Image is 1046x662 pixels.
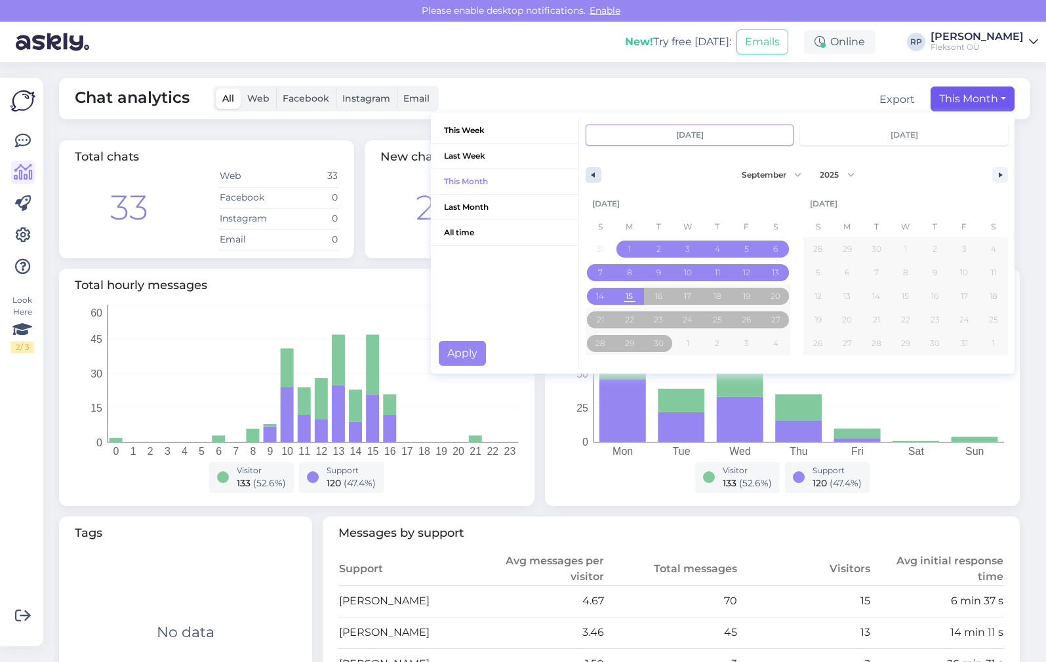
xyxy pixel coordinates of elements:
[281,446,293,457] tspan: 10
[907,33,925,51] div: RP
[843,284,851,308] span: 13
[851,446,864,457] tspan: Fri
[833,216,862,237] span: M
[625,35,653,48] b: New!
[344,477,376,489] span: ( 47.4 %)
[338,553,472,586] th: Support
[871,553,1004,586] th: Avg initial response time
[222,92,234,104] span: All
[453,446,464,457] tspan: 20
[803,191,1008,216] div: [DATE]
[586,308,615,332] button: 21
[742,308,751,332] span: 26
[268,446,273,457] tspan: 9
[723,465,772,477] div: Visitor
[862,284,891,308] button: 14
[219,208,279,229] td: Instagram
[743,261,750,284] span: 12
[10,341,34,353] div: 2 / 3
[702,284,732,308] button: 18
[416,182,454,233] div: 27
[862,216,891,237] span: T
[233,446,239,457] tspan: 7
[803,332,833,355] button: 26
[920,237,950,261] button: 2
[902,284,909,308] span: 15
[298,446,310,457] tspan: 11
[872,332,881,355] span: 28
[950,284,979,308] button: 17
[950,216,979,237] span: F
[586,261,615,284] button: 7
[435,446,447,457] tspan: 19
[656,237,661,261] span: 2
[380,149,443,164] span: New chats
[219,166,279,187] td: Web
[833,308,862,332] button: 20
[961,332,968,355] span: 31
[950,332,979,355] button: 31
[744,237,749,261] span: 5
[279,166,338,187] td: 33
[862,332,891,355] button: 28
[872,284,880,308] span: 14
[729,446,751,457] tspan: Wed
[803,308,833,332] button: 19
[830,477,862,489] span: ( 47.4 %)
[431,144,578,169] button: Last Week
[418,446,430,457] tspan: 18
[904,237,907,261] span: 1
[684,284,691,308] span: 17
[862,308,891,332] button: 21
[674,308,703,332] button: 24
[333,446,345,457] tspan: 13
[576,368,588,379] tspan: 50
[713,308,722,332] span: 25
[625,332,634,355] span: 29
[959,308,969,332] span: 24
[627,261,632,284] span: 8
[874,261,879,284] span: 7
[586,191,790,216] div: [DATE]
[431,169,578,194] span: This Month
[75,277,519,294] span: Total hourly messages
[920,216,950,237] span: T
[813,465,862,477] div: Support
[219,229,279,250] td: Email
[605,553,738,586] th: Total messages
[761,284,790,308] button: 20
[920,308,950,332] button: 23
[250,446,256,457] tspan: 8
[605,617,738,648] td: 45
[96,437,102,448] tspan: 0
[901,332,910,355] span: 29
[219,187,279,208] td: Facebook
[216,446,222,457] tspan: 6
[350,446,362,457] tspan: 14
[950,237,979,261] button: 3
[615,284,645,308] button: 15
[933,261,937,284] span: 9
[931,308,940,332] span: 23
[732,237,761,261] button: 5
[75,86,190,111] span: Chat analytics
[655,284,662,308] span: 16
[684,261,692,284] span: 10
[576,402,588,414] tspan: 25
[702,261,732,284] button: 11
[761,216,790,237] span: S
[472,585,605,617] td: 4.67
[931,87,1015,111] button: This Month
[815,308,822,332] span: 19
[605,585,738,617] td: 70
[961,284,968,308] span: 17
[803,261,833,284] button: 5
[279,229,338,250] td: 0
[10,294,34,353] div: Look Here
[920,261,950,284] button: 9
[931,31,1024,42] div: [PERSON_NAME]
[654,332,664,355] span: 30
[815,284,822,308] span: 12
[771,284,780,308] span: 20
[930,332,940,355] span: 30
